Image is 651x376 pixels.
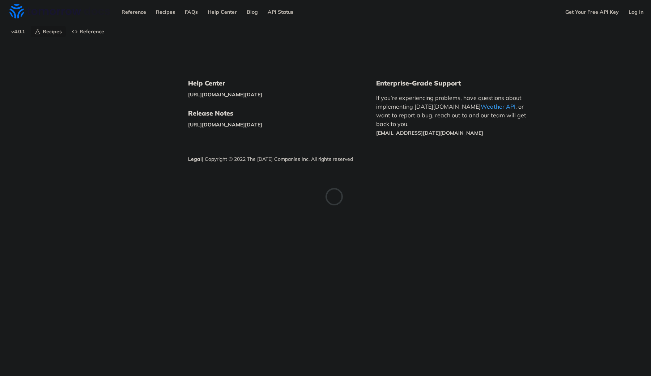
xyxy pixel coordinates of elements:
[481,103,515,110] a: Weather API
[68,26,108,37] a: Reference
[376,93,534,137] p: If you’re experiencing problems, have questions about implementing [DATE][DOMAIN_NAME] , or want ...
[625,7,647,17] a: Log In
[118,7,150,17] a: Reference
[376,79,545,88] h5: Enterprise-Grade Support
[80,28,104,35] span: Reference
[7,26,29,37] span: v4.0.1
[31,26,66,37] a: Recipes
[43,28,62,35] span: Recipes
[9,4,110,18] img: Tomorrow.io Weather API Docs
[264,7,297,17] a: API Status
[188,91,262,98] a: [URL][DOMAIN_NAME][DATE]
[181,7,202,17] a: FAQs
[188,79,376,88] h5: Help Center
[188,109,376,118] h5: Release Notes
[188,121,262,128] a: [URL][DOMAIN_NAME][DATE]
[152,7,179,17] a: Recipes
[243,7,262,17] a: Blog
[188,155,376,163] div: | Copyright © 2022 The [DATE] Companies Inc. All rights reserved
[561,7,623,17] a: Get Your Free API Key
[376,130,483,136] a: [EMAIL_ADDRESS][DATE][DOMAIN_NAME]
[204,7,241,17] a: Help Center
[188,156,202,162] a: Legal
